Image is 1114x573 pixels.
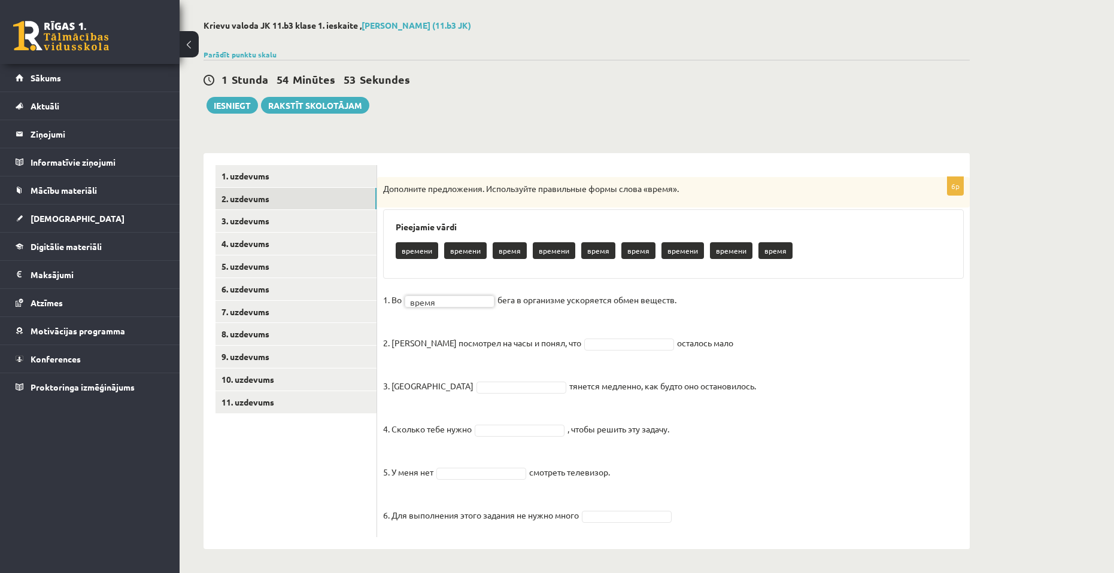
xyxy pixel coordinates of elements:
[221,72,227,86] span: 1
[215,368,377,391] a: 10. uzdevums
[31,72,61,83] span: Sākums
[215,278,377,300] a: 6. uzdevums
[13,21,109,51] a: Rīgas 1. Tālmācības vidusskola
[16,289,165,316] a: Atzīmes
[533,242,575,259] p: времени
[31,120,165,148] legend: Ziņojumi
[215,188,377,210] a: 2. uzdevums
[16,92,165,120] a: Aktuāli
[16,233,165,260] a: Digitālie materiāli
[396,242,438,259] p: времени
[444,242,487,259] p: времени
[215,255,377,278] a: 5. uzdevums
[232,72,268,86] span: Stunda
[16,148,165,176] a: Informatīvie ziņojumi
[293,72,335,86] span: Minūtes
[16,120,165,148] a: Ziņojumi
[31,261,165,288] legend: Maksājumi
[31,148,165,176] legend: Informatīvie ziņojumi
[204,20,970,31] h2: Krievu valoda JK 11.b3 klase 1. ieskaite ,
[31,241,102,252] span: Digitālie materiāli
[947,176,964,196] p: 6p
[410,296,478,308] span: время
[383,445,433,481] p: 5. У меня нет
[383,183,904,195] p: Дополните предложения. Используйте правильные формы слова «время».
[204,50,277,59] a: Parādīt punktu skalu
[621,242,655,259] p: время
[16,317,165,345] a: Motivācijas programma
[16,176,165,204] a: Mācību materiāli
[31,382,135,392] span: Proktoringa izmēģinājums
[261,97,369,114] a: Rakstīt skolotājam
[16,373,165,401] a: Proktoringa izmēģinājums
[215,165,377,187] a: 1. uzdevums
[16,205,165,232] a: [DEMOGRAPHIC_DATA]
[31,325,125,336] span: Motivācijas programma
[215,346,377,368] a: 9. uzdevums
[383,291,964,531] fieldset: бега в организме ускоряется обмен веществ. осталось мало тянется медленно, как будто оно останови...
[31,297,63,308] span: Atzīmes
[16,64,165,92] a: Sākums
[16,261,165,288] a: Maksājumi
[215,391,377,413] a: 11. uzdevums
[661,242,704,259] p: времени
[383,316,581,352] p: 2. [PERSON_NAME] посмотрел на часы и понял, что
[396,222,951,232] h3: Pieejamie vārdi
[581,242,615,259] p: время
[31,213,125,224] span: [DEMOGRAPHIC_DATA]
[215,233,377,255] a: 4. uzdevums
[16,345,165,373] a: Konferences
[383,402,472,438] p: 4. Сколько тебе нужно
[383,291,402,309] p: 1. Во
[215,301,377,323] a: 7. uzdevums
[207,97,258,114] button: Iesniegt
[383,488,579,524] p: 6. Для выполнения этого задания не нужно много
[405,295,494,307] a: время
[383,359,473,395] p: 3. [GEOGRAPHIC_DATA]
[758,242,793,259] p: время
[710,242,752,259] p: времени
[31,100,59,111] span: Aktuāli
[31,185,97,196] span: Mācību materiāli
[215,323,377,345] a: 8. uzdevums
[344,72,356,86] span: 53
[31,353,81,364] span: Konferences
[277,72,289,86] span: 54
[215,210,377,232] a: 3. uzdevums
[493,242,527,259] p: время
[360,72,410,86] span: Sekundes
[362,20,471,31] a: [PERSON_NAME] (11.b3 JK)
